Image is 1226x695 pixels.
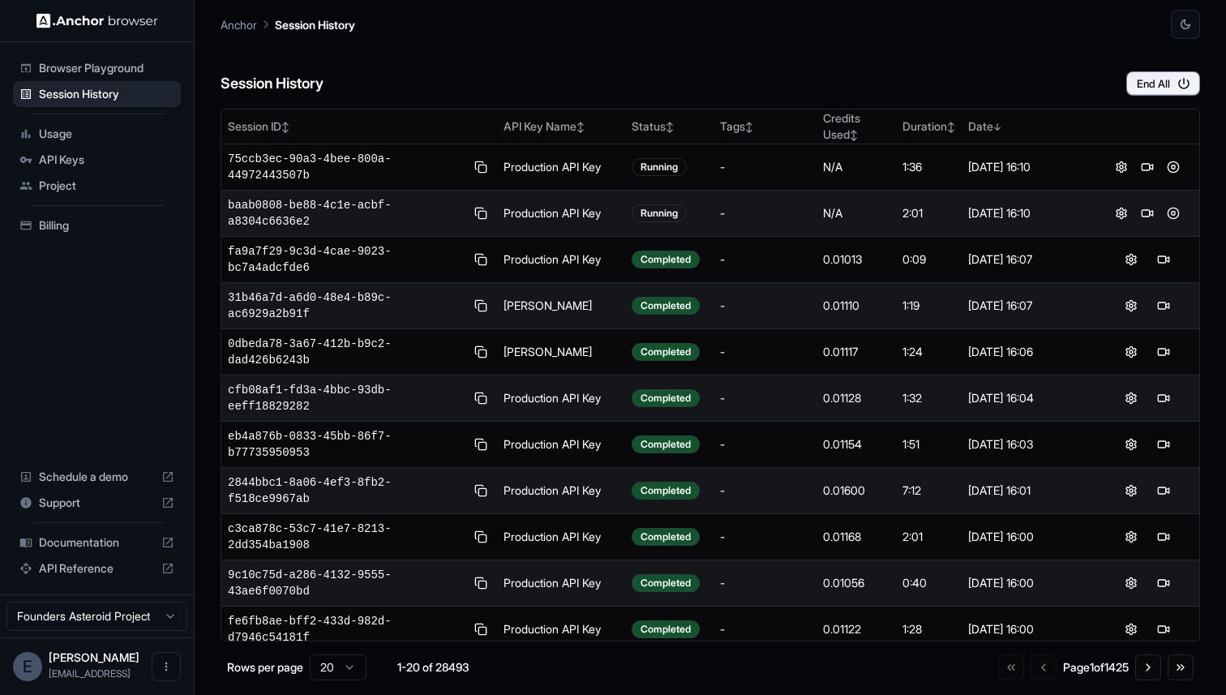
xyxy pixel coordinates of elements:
div: Session History [13,81,181,107]
div: Running [632,204,687,222]
div: API Reference [13,556,181,581]
td: Production API Key [497,514,625,560]
div: 0:40 [902,575,955,591]
span: 2844bbc1-8a06-4ef3-8fb2-f518ce9967ab [228,474,465,507]
div: - [720,529,809,545]
nav: breadcrumb [221,15,355,33]
div: N/A [823,205,889,221]
div: Session ID [228,118,491,135]
span: Usage [39,126,174,142]
div: [DATE] 16:07 [968,298,1088,314]
span: Support [39,495,155,511]
div: 0.01122 [823,621,889,637]
div: Date [968,118,1088,135]
span: ↕ [947,121,955,133]
span: ↕ [281,121,289,133]
span: 31b46a7d-a6d0-48e4-b89c-ac6929a2b91f [228,290,465,322]
div: 1:19 [902,298,955,314]
div: [DATE] 16:06 [968,344,1088,360]
p: Session History [275,16,355,33]
div: API Key Name [504,118,619,135]
div: Completed [632,528,700,546]
div: Page 1 of 1425 [1063,659,1129,676]
div: [DATE] 16:04 [968,390,1088,406]
div: Duration [902,118,955,135]
div: E [13,652,42,681]
div: 7:12 [902,483,955,499]
div: 0.01128 [823,390,889,406]
span: Schedule a demo [39,469,155,485]
div: Tags [720,118,809,135]
span: Billing [39,217,174,234]
div: - [720,205,809,221]
div: Completed [632,574,700,592]
span: Project [39,178,174,194]
p: Anchor [221,16,257,33]
div: Schedule a demo [13,464,181,490]
div: - [720,251,809,268]
div: N/A [823,159,889,175]
span: Documentation [39,534,155,551]
div: [DATE] 16:03 [968,436,1088,453]
div: Running [632,158,687,176]
div: Completed [632,435,700,453]
span: Edward Upton [49,650,139,664]
div: - [720,483,809,499]
div: Status [632,118,707,135]
div: - [720,298,809,314]
div: Usage [13,121,181,147]
td: Production API Key [497,560,625,607]
div: 0.01013 [823,251,889,268]
span: baab0808-be88-4c1e-acbf-a8304c6636e2 [228,197,465,230]
div: [DATE] 16:00 [968,575,1088,591]
div: 1-20 of 28493 [392,659,474,676]
div: Support [13,490,181,516]
span: cfb08af1-fd3a-4bbc-93db-eeff18829282 [228,382,465,414]
span: Session History [39,86,174,102]
div: 1:36 [902,159,955,175]
div: Project [13,173,181,199]
div: 0.01600 [823,483,889,499]
div: - [720,390,809,406]
div: Completed [632,620,700,638]
span: ed@asteroid.ai [49,667,131,680]
p: Rows per page [227,659,303,676]
button: Open menu [152,652,181,681]
div: Billing [13,212,181,238]
span: ↕ [577,121,585,133]
span: fe6fb8ae-bff2-433d-982d-d7946c54181f [228,613,465,646]
span: 9c10c75d-a286-4132-9555-43ae6f0070bd [228,567,465,599]
span: API Keys [39,152,174,168]
div: [DATE] 16:00 [968,621,1088,637]
div: [DATE] 16:10 [968,159,1088,175]
div: Completed [632,251,700,268]
span: eb4a876b-0833-45bb-86f7-b77735950953 [228,428,465,461]
div: 0:09 [902,251,955,268]
div: Credits Used [823,110,889,143]
div: 2:01 [902,529,955,545]
td: Production API Key [497,237,625,283]
td: Production API Key [497,607,625,653]
td: Production API Key [497,468,625,514]
div: Completed [632,482,700,500]
div: - [720,159,809,175]
div: 2:01 [902,205,955,221]
div: - [720,575,809,591]
span: Browser Playground [39,60,174,76]
span: 0dbeda78-3a67-412b-b9c2-dad426b6243b [228,336,465,368]
span: ↓ [993,121,1001,133]
span: 75ccb3ec-90a3-4bee-800a-44972443507b [228,151,465,183]
td: Production API Key [497,144,625,191]
h6: Session History [221,72,324,96]
div: Completed [632,343,700,361]
img: Anchor Logo [36,13,158,28]
div: 0.01110 [823,298,889,314]
div: 1:51 [902,436,955,453]
div: Completed [632,297,700,315]
span: ↕ [745,121,753,133]
div: 0.01056 [823,575,889,591]
td: [PERSON_NAME] [497,329,625,375]
button: End All [1126,71,1200,96]
div: 1:28 [902,621,955,637]
span: API Reference [39,560,155,577]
